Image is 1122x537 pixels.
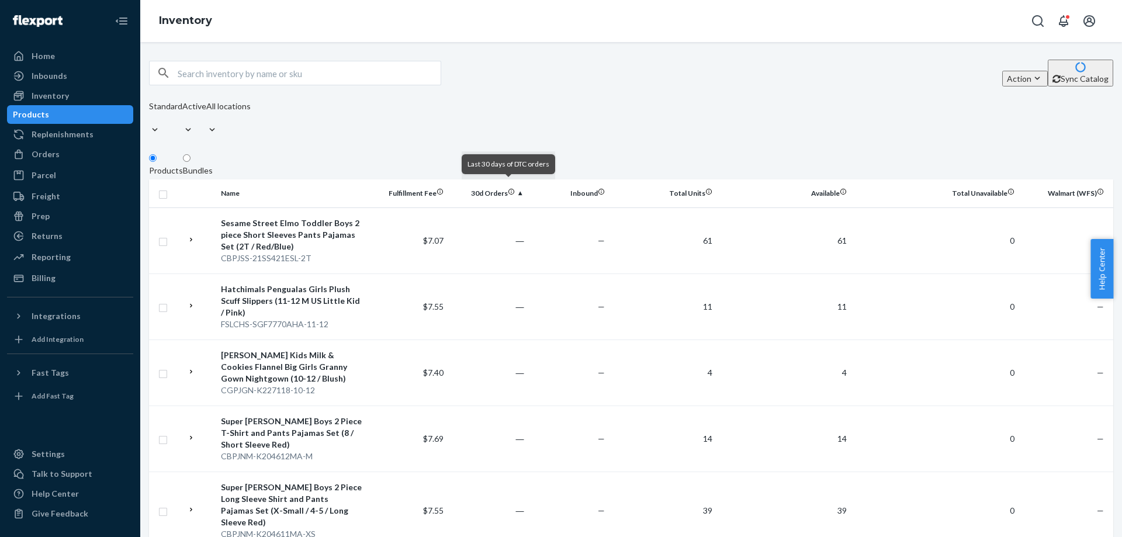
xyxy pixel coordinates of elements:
[7,207,133,226] a: Prep
[423,368,444,377] span: $7.40
[837,434,847,444] span: 14
[206,101,251,112] div: All locations
[423,302,444,311] span: $7.55
[1097,434,1104,444] span: —
[1026,9,1050,33] button: Open Search Box
[7,166,133,185] a: Parcel
[13,109,49,120] div: Products
[7,363,133,382] button: Fast Tags
[32,448,65,460] div: Settings
[1097,505,1104,515] span: —
[610,179,717,207] th: Total Units
[182,101,206,112] div: Active
[7,86,133,105] a: Inventory
[448,179,529,207] th: 30d Orders
[1052,9,1075,33] button: Open notifications
[32,488,79,500] div: Help Center
[32,169,56,181] div: Parcel
[1097,302,1104,311] span: —
[7,269,133,287] a: Billing
[149,165,183,176] div: Products
[703,302,712,311] span: 11
[7,465,133,483] a: Talk to Support
[448,207,529,273] td: ―
[221,415,363,451] div: Super [PERSON_NAME] Boys 2 Piece T-Shirt and Pants Pajamas Set (8 / Short Sleeve Red)
[178,61,441,85] input: Search inventory by name or sku
[221,451,363,462] div: CBPJNM-K204612MA-M
[183,165,213,176] div: Bundles
[7,125,133,144] a: Replenishments
[32,230,63,242] div: Returns
[1010,505,1014,515] span: 0
[221,481,363,528] div: Super [PERSON_NAME] Boys 2 Piece Long Sleeve Shirt and Pants Pajamas Set (X-Small / 4-5 / Long Sl...
[598,434,605,444] span: —
[1010,302,1014,311] span: 0
[32,148,60,160] div: Orders
[837,235,847,245] span: 61
[110,9,133,33] button: Close Navigation
[448,273,529,339] td: ―
[32,190,60,202] div: Freight
[32,508,88,519] div: Give Feedback
[221,252,363,264] div: CBPJSS-21SS421ESL-2T
[32,367,69,379] div: Fast Tags
[221,283,363,318] div: Hatchimals Pengualas Girls Plush Scuff Slippers (11-12 M US Little Kid / Pink)
[183,154,191,162] input: Bundles
[221,384,363,396] div: CGPJGN-K227118-10-12
[32,334,84,344] div: Add Integration
[423,434,444,444] span: $7.69
[467,159,549,169] div: Last 30 days of DTC orders
[423,505,444,515] span: $7.55
[703,505,712,515] span: 39
[1010,368,1014,377] span: 0
[1078,9,1101,33] button: Open account menu
[529,179,610,207] th: Inbound
[7,227,133,245] a: Returns
[7,445,133,463] a: Settings
[842,368,847,377] span: 4
[32,310,81,322] div: Integrations
[598,235,605,245] span: —
[7,387,133,406] a: Add Fast Tag
[368,179,448,207] th: Fulfillment Fee
[221,349,363,384] div: [PERSON_NAME] Kids Milk & Cookies Flannel Big Girls Granny Gown Nightgown (10-12 / Blush)
[598,368,605,377] span: —
[1097,235,1104,245] span: —
[149,154,157,162] input: Products
[32,90,69,102] div: Inventory
[1048,60,1113,86] button: Sync Catalog
[598,505,605,515] span: —
[7,145,133,164] a: Orders
[448,339,529,406] td: ―
[32,70,67,82] div: Inbounds
[1019,179,1113,207] th: Walmart (WFS)
[32,272,56,284] div: Billing
[221,217,363,252] div: Sesame Street Elmo Toddler Boys 2 piece Short Sleeves Pants Pajamas Set (2T / Red/Blue)
[703,235,712,245] span: 61
[216,179,368,207] th: Name
[1007,72,1043,85] div: Action
[32,210,50,222] div: Prep
[159,14,212,27] a: Inventory
[32,391,74,401] div: Add Fast Tag
[7,67,133,85] a: Inbounds
[32,50,55,62] div: Home
[7,307,133,325] button: Integrations
[7,484,133,503] a: Help Center
[837,302,847,311] span: 11
[837,505,847,515] span: 39
[149,112,150,124] input: Standard
[717,179,851,207] th: Available
[13,15,63,27] img: Flexport logo
[1010,434,1014,444] span: 0
[1002,71,1048,86] button: Action
[598,302,605,311] span: —
[7,47,133,65] a: Home
[221,318,363,330] div: FSLCHS-SGF7770AHA-11-12
[150,4,221,38] ol: breadcrumbs
[1097,368,1104,377] span: —
[708,368,712,377] span: 4
[1090,239,1113,299] button: Help Center
[206,112,207,124] input: All locations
